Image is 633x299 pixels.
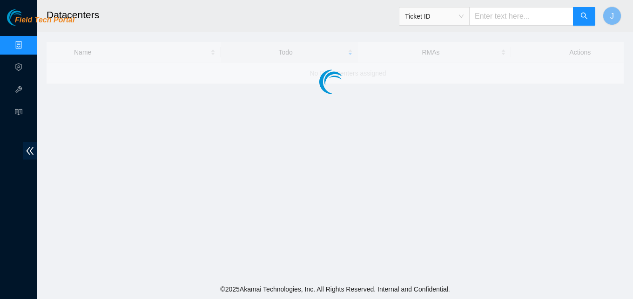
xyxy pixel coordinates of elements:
footer: © 2025 Akamai Technologies, Inc. All Rights Reserved. Internal and Confidential. [37,279,633,299]
input: Enter text here... [469,7,573,26]
button: search [573,7,595,26]
span: Ticket ID [405,9,464,23]
span: Field Tech Portal [15,16,74,25]
span: search [580,12,588,21]
button: J [603,7,621,25]
span: double-left [23,142,37,160]
img: Akamai Technologies [7,9,47,26]
span: read [15,104,22,123]
a: Akamai TechnologiesField Tech Portal [7,17,74,29]
span: J [610,10,614,22]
